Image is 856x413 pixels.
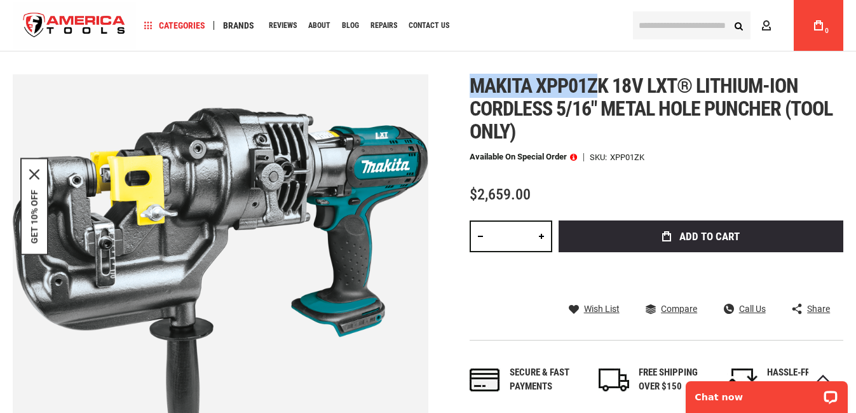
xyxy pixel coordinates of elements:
span: Wish List [584,304,620,313]
button: Close [29,170,39,180]
span: About [308,22,330,29]
div: XPP01ZK [610,153,644,161]
a: Call Us [724,303,766,315]
a: Compare [646,303,697,315]
img: payments [470,369,500,391]
iframe: LiveChat chat widget [677,373,856,413]
button: GET 10% OFF [29,190,39,244]
span: Blog [342,22,359,29]
a: Contact Us [403,17,455,34]
span: Call Us [739,304,766,313]
strong: SKU [590,153,610,161]
img: returns [727,369,757,391]
a: About [302,17,336,34]
div: FREE SHIPPING OVER $150 [639,366,715,393]
span: $2,659.00 [470,186,531,203]
img: America Tools [13,2,136,50]
span: Reviews [269,22,297,29]
span: Share [807,304,830,313]
span: Repairs [370,22,397,29]
button: Add to Cart [559,220,843,252]
a: Categories [139,17,211,34]
svg: close icon [29,170,39,180]
iframe: Secure express checkout frame [556,256,846,293]
p: Available on Special Order [470,152,577,161]
a: Wish List [569,303,620,315]
img: shipping [599,369,629,391]
div: HASSLE-FREE RETURNS [767,366,843,393]
a: Blog [336,17,365,34]
a: Repairs [365,17,403,34]
span: Contact Us [409,22,449,29]
button: Search [726,13,751,37]
span: 0 [825,27,829,34]
div: Secure & fast payments [510,366,586,393]
a: store logo [13,2,136,50]
a: Reviews [263,17,302,34]
a: Brands [217,17,260,34]
span: Compare [661,304,697,313]
span: Add to Cart [679,231,740,242]
span: Categories [144,21,205,30]
span: Brands [223,21,254,30]
span: Makita xpp01zk 18v lxt® lithium-ion cordless 5/16" metal hole puncher (tool only) [470,74,833,144]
